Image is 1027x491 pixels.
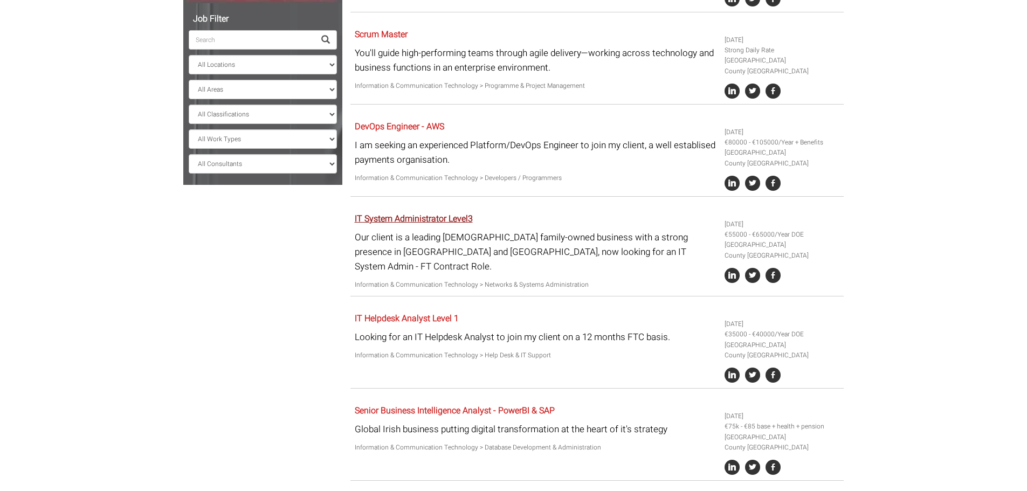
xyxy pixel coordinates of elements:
[725,127,840,137] li: [DATE]
[355,173,716,183] p: Information & Communication Technology > Developers / Programmers
[725,45,840,56] li: Strong Daily Rate
[725,432,840,453] li: [GEOGRAPHIC_DATA] County [GEOGRAPHIC_DATA]
[355,442,716,453] p: Information & Communication Technology > Database Development & Administration
[355,312,459,325] a: IT Helpdesk Analyst Level 1
[189,15,337,24] h5: Job Filter
[355,404,555,417] a: Senior Business Intelligence Analyst - PowerBI & SAP
[355,46,716,75] p: You'll guide high-performing teams through agile delivery—working across technology and business ...
[355,330,716,344] p: Looking for an IT Helpdesk Analyst to join my client on a 12 months FTC basis.
[725,319,840,329] li: [DATE]
[725,230,840,240] li: €55000 - €65000/Year DOE
[725,340,840,361] li: [GEOGRAPHIC_DATA] County [GEOGRAPHIC_DATA]
[725,421,840,432] li: €75k - €85 base + health + pension
[725,148,840,168] li: [GEOGRAPHIC_DATA] County [GEOGRAPHIC_DATA]
[355,212,473,225] a: IT System Administrator Level3
[725,56,840,76] li: [GEOGRAPHIC_DATA] County [GEOGRAPHIC_DATA]
[355,280,716,290] p: Information & Communication Technology > Networks & Systems Administration
[355,138,716,167] p: I am seeking an experienced Platform/DevOps Engineer to join my client, a well establised payment...
[355,81,716,91] p: Information & Communication Technology > Programme & Project Management
[725,35,840,45] li: [DATE]
[355,28,408,41] a: Scrum Master
[355,422,716,437] p: Global Irish business putting digital transformation at the heart of it's strategy
[725,329,840,340] li: €35000 - €40000/Year DOE
[725,219,840,230] li: [DATE]
[355,350,716,361] p: Information & Communication Technology > Help Desk & IT Support
[189,30,315,50] input: Search
[725,240,840,260] li: [GEOGRAPHIC_DATA] County [GEOGRAPHIC_DATA]
[725,411,840,421] li: [DATE]
[355,120,444,133] a: DevOps Engineer - AWS
[725,137,840,148] li: €80000 - €105000/Year + Benefits
[355,230,716,274] p: Our client is a leading [DEMOGRAPHIC_DATA] family-owned business with a strong presence in [GEOGR...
